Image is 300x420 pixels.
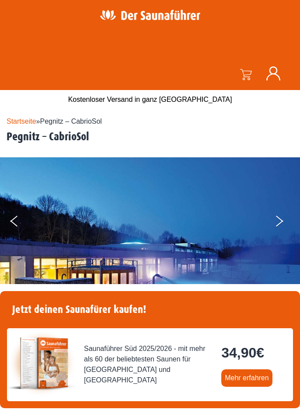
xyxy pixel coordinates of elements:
[7,118,102,125] span: »
[221,369,272,387] a: Mehr erfahren
[7,118,36,125] a: Startseite
[40,118,102,125] span: Pegnitz – CabrioSol
[84,344,214,385] span: Saunaführer Süd 2025/2026 - mit mehr als 60 der beliebtesten Saunen für [GEOGRAPHIC_DATA] und [GE...
[7,328,77,398] img: der-saunafuehrer-2025-sued.jpg
[256,345,264,361] span: €
[7,298,293,321] h4: Jetzt deinen Saunafürer kaufen!
[68,96,232,103] span: Kostenloser Versand in ganz [GEOGRAPHIC_DATA]
[10,212,32,234] button: Previous
[7,130,300,144] h2: Pegnitz – CabrioSol
[274,212,296,234] button: Next
[221,345,264,361] bdi: 34,90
